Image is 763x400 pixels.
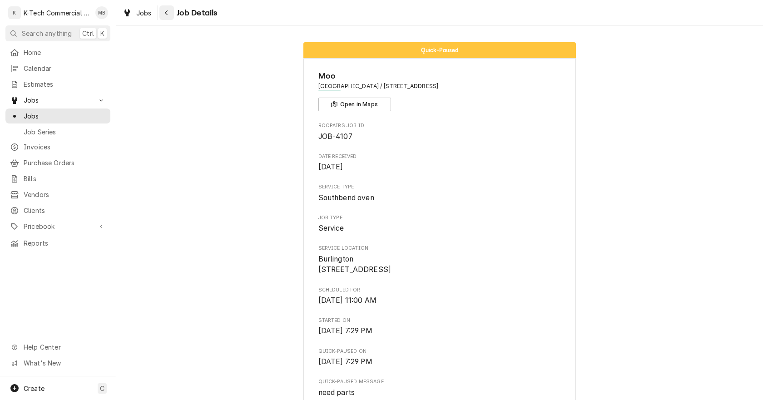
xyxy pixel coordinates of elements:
[82,29,94,38] span: Ctrl
[5,219,110,234] a: Go to Pricebook
[24,222,92,231] span: Pricebook
[5,139,110,154] a: Invoices
[5,171,110,186] a: Bills
[318,356,561,367] span: Quick-Paused On
[24,206,106,215] span: Clients
[318,162,561,173] span: Date Received
[318,348,561,355] span: Quick-Paused On
[5,93,110,108] a: Go to Jobs
[318,388,355,397] span: need parts
[318,296,377,305] span: [DATE] 11:00 AM
[95,6,108,19] div: MB
[24,158,106,168] span: Purchase Orders
[24,342,105,352] span: Help Center
[421,47,459,53] span: Quick-Paused
[24,358,105,368] span: What's New
[5,356,110,370] a: Go to What's New
[318,183,561,203] div: Service Type
[159,5,174,20] button: Navigate back
[24,142,106,152] span: Invoices
[303,42,576,58] div: Status
[5,236,110,251] a: Reports
[24,238,106,248] span: Reports
[318,255,391,274] span: Burlington [STREET_ADDRESS]
[5,155,110,170] a: Purchase Orders
[318,286,561,306] div: Scheduled For
[318,378,561,385] span: Quick-Paused Message
[318,326,372,335] span: [DATE] 7:29 PM
[318,286,561,294] span: Scheduled For
[318,122,561,142] div: Roopairs Job ID
[24,111,106,121] span: Jobs
[318,295,561,306] span: Scheduled For
[318,132,352,141] span: JOB-4107
[318,153,561,160] span: Date Received
[318,122,561,129] span: Roopairs Job ID
[24,190,106,199] span: Vendors
[24,64,106,73] span: Calendar
[5,187,110,202] a: Vendors
[24,127,106,137] span: Job Series
[318,214,561,222] span: Job Type
[5,77,110,92] a: Estimates
[174,7,218,19] span: Job Details
[318,153,561,173] div: Date Received
[318,348,561,367] div: Quick-Paused On
[318,245,561,252] span: Service Location
[318,357,372,366] span: [DATE] 7:29 PM
[318,317,561,336] div: Started On
[318,193,561,203] span: Service Type
[318,82,561,90] span: Address
[5,45,110,60] a: Home
[318,70,561,111] div: Client Information
[318,387,561,398] span: Quick-Paused Message
[318,214,561,234] div: Job Type
[318,163,343,171] span: [DATE]
[318,224,344,232] span: Service
[24,8,90,18] div: K-Tech Commercial Kitchen Repair & Maintenance
[5,340,110,355] a: Go to Help Center
[24,48,106,57] span: Home
[8,6,21,19] div: K
[318,131,561,142] span: Roopairs Job ID
[318,317,561,324] span: Started On
[318,193,374,202] span: Southbend oven
[318,70,561,82] span: Name
[318,223,561,234] span: Job Type
[5,25,110,41] button: Search anythingCtrlK
[95,6,108,19] div: Mehdi Bazidane's Avatar
[22,29,72,38] span: Search anything
[24,174,106,183] span: Bills
[24,385,45,392] span: Create
[5,61,110,76] a: Calendar
[318,254,561,275] span: Service Location
[318,245,561,275] div: Service Location
[136,8,152,18] span: Jobs
[5,124,110,139] a: Job Series
[318,183,561,191] span: Service Type
[5,203,110,218] a: Clients
[318,378,561,398] div: Quick-Paused Message
[100,29,104,38] span: K
[100,384,104,393] span: C
[318,98,391,111] button: Open in Maps
[24,79,106,89] span: Estimates
[119,5,155,20] a: Jobs
[24,95,92,105] span: Jobs
[5,109,110,123] a: Jobs
[318,326,561,336] span: Started On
